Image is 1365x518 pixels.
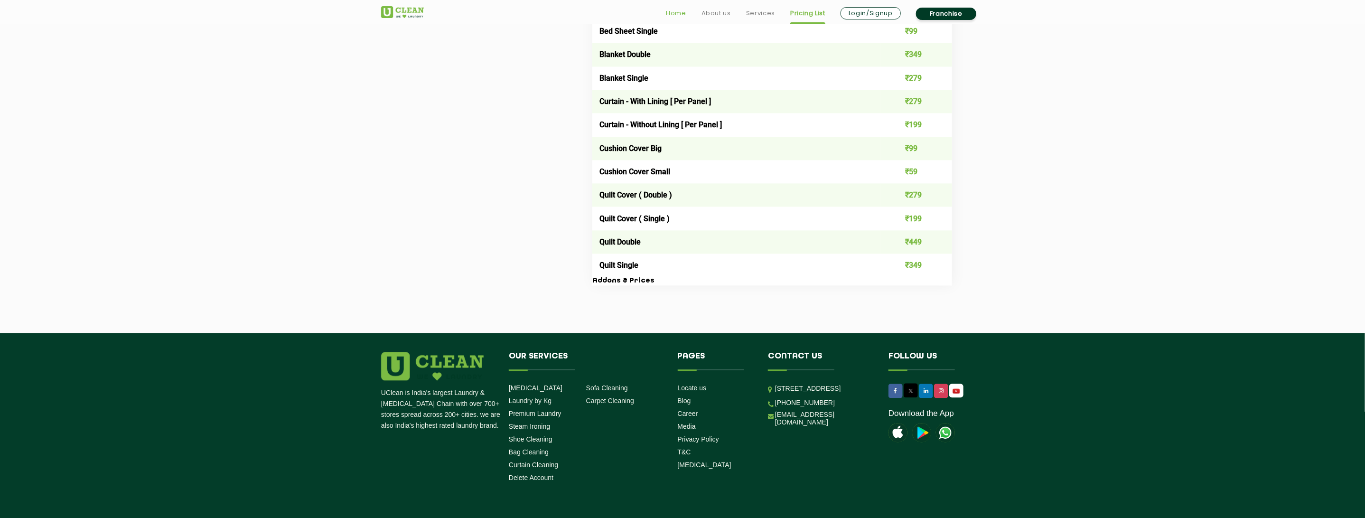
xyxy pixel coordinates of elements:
a: Blog [678,397,691,405]
a: T&C [678,448,691,456]
h4: Pages [678,352,754,370]
a: Franchise [916,8,976,20]
a: Login/Signup [841,7,901,19]
p: UClean is India's largest Laundry & [MEDICAL_DATA] Chain with over 700+ stores spread across 200+... [381,387,502,431]
a: Media [678,423,696,430]
a: Delete Account [509,474,553,481]
img: logo.png [381,352,484,380]
td: ₹279 [880,183,953,207]
p: [STREET_ADDRESS] [775,383,874,394]
td: Quilt Cover ( Single ) [592,207,880,230]
td: Quilt Double [592,230,880,254]
td: Quilt Single [592,254,880,277]
h4: Contact us [768,352,874,370]
td: ₹59 [880,160,953,183]
a: Career [678,410,698,417]
a: [PHONE_NUMBER] [775,399,835,406]
a: About us [701,8,731,19]
a: Sofa Cleaning [586,384,628,392]
td: ₹279 [880,66,953,90]
td: ₹199 [880,207,953,230]
img: playstoreicon.png [912,423,931,442]
img: UClean Laundry and Dry Cleaning [950,386,963,396]
td: Curtain - With Lining [ Per Panel ] [592,90,880,113]
img: apple-icon.png [888,423,907,442]
td: ₹279 [880,90,953,113]
h3: Addons & Prices [592,277,952,285]
a: Curtain Cleaning [509,461,558,469]
td: Blanket Double [592,43,880,66]
td: ₹449 [880,230,953,254]
h4: Our Services [509,352,664,370]
td: ₹199 [880,113,953,136]
td: Curtain - Without Lining [ Per Panel ] [592,113,880,136]
a: Steam Ironing [509,423,550,430]
td: Quilt Cover ( Double ) [592,183,880,207]
a: Laundry by Kg [509,397,552,405]
a: Locate us [678,384,707,392]
a: Bag Cleaning [509,448,549,456]
a: Shoe Cleaning [509,435,552,443]
a: Services [746,8,775,19]
a: Carpet Cleaning [586,397,634,405]
td: Blanket Single [592,66,880,90]
a: [MEDICAL_DATA] [509,384,562,392]
a: Home [666,8,686,19]
a: Privacy Policy [678,435,719,443]
td: ₹349 [880,43,953,66]
h4: Follow us [888,352,972,370]
a: [EMAIL_ADDRESS][DOMAIN_NAME] [775,411,874,426]
td: ₹99 [880,137,953,160]
a: Premium Laundry [509,410,561,417]
img: UClean Laundry and Dry Cleaning [936,423,955,442]
td: Cushion Cover Small [592,160,880,183]
td: ₹99 [880,19,953,43]
a: Pricing List [790,8,825,19]
a: [MEDICAL_DATA] [678,461,731,469]
td: Bed Sheet Single [592,19,880,43]
td: Cushion Cover Big [592,137,880,160]
td: ₹349 [880,254,953,277]
a: Download the App [888,409,954,418]
img: UClean Laundry and Dry Cleaning [381,6,424,18]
